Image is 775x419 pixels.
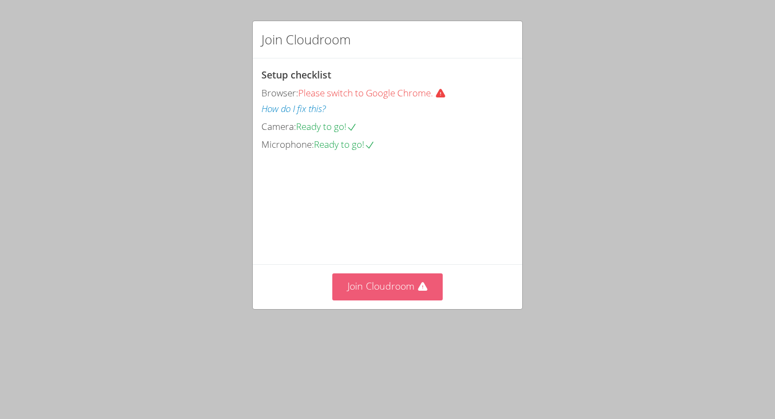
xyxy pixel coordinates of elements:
h2: Join Cloudroom [261,30,351,49]
button: Join Cloudroom [332,273,443,300]
span: Ready to go! [314,138,375,150]
span: Ready to go! [296,120,357,133]
span: Camera: [261,120,296,133]
span: Please switch to Google Chrome. [298,87,455,99]
span: Microphone: [261,138,314,150]
span: Setup checklist [261,68,331,81]
button: How do I fix this? [261,101,326,117]
span: Browser: [261,87,298,99]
